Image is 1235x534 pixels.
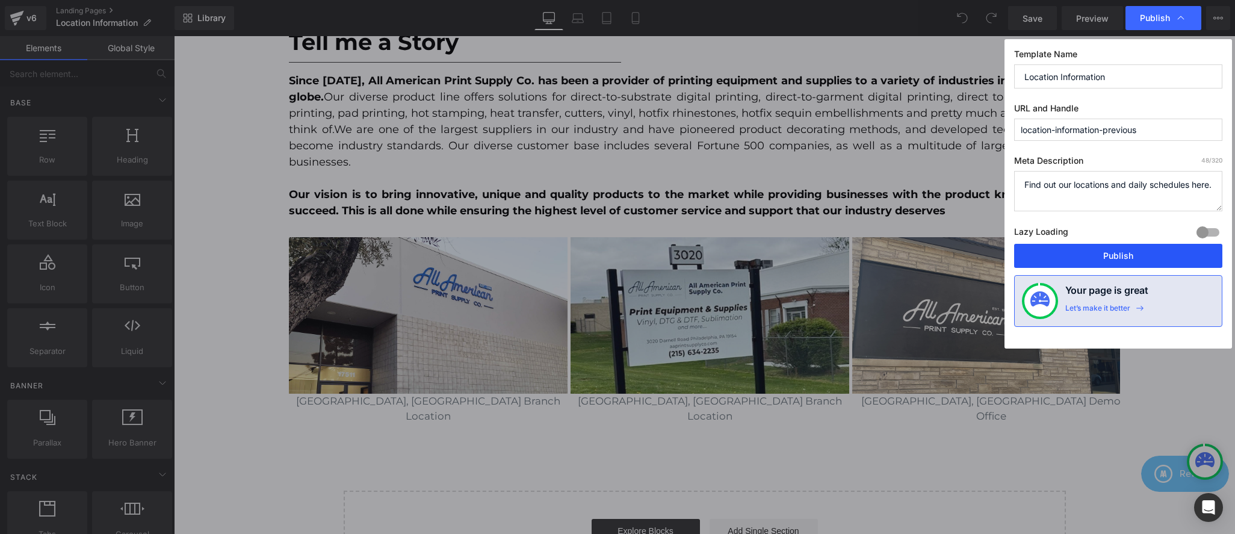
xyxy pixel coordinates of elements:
[1014,171,1222,211] textarea: Find out our locations and daily schedules here.
[115,151,946,183] div: Our vision is to bring innovative, unique and quality products to the market while providing busi...
[536,483,644,507] a: Add Single Section
[1065,303,1130,319] div: Let’s make it better
[397,201,675,358] img: All American print supply co philadelphia pa branch location
[115,87,946,132] span: We are one of the largest suppliers in our industry and have pioneered product decorating methods...
[115,54,946,100] span: Our diverse product line offers solutions for direct-to-substrate digital printing, direct-to-gar...
[967,420,1055,456] iframe: Button to open loyalty program pop-up
[1014,244,1222,268] button: Publish
[678,358,957,388] p: [GEOGRAPHIC_DATA], [GEOGRAPHIC_DATA] Demo Office
[115,358,394,388] p: [GEOGRAPHIC_DATA], [GEOGRAPHIC_DATA] Branch Location
[1201,157,1209,164] span: 48
[1030,291,1050,311] img: onboarding-status.svg
[1014,49,1222,64] label: Template Name
[1065,283,1148,303] h4: Your page is great
[1014,155,1222,171] label: Meta Description
[1014,224,1068,244] label: Lazy Loading
[1140,13,1170,23] span: Publish
[1014,103,1222,119] label: URL and Handle
[1194,493,1223,522] div: Open Intercom Messenger
[115,201,394,358] img: All american print supply co buena park ca branch location
[397,358,675,388] p: [GEOGRAPHIC_DATA], [GEOGRAPHIC_DATA] Branch Location
[1201,157,1222,164] span: /320
[115,20,946,183] div: Since [DATE], All American Print Supply Co. has been a provider of printing equipment and supplie...
[678,201,957,358] img: all american print supply co pittsburgh pa demo office location
[418,483,526,507] a: Explore Blocks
